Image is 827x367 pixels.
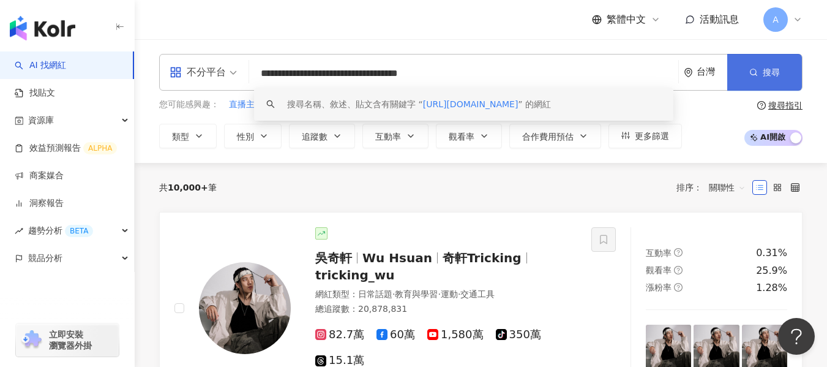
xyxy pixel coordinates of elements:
div: 總追蹤數 ： 20,878,831 [315,303,577,316]
span: 日常話題 [358,289,392,299]
span: 您可能感興趣： [159,99,219,111]
a: chrome extension立即安裝 瀏覽器外掛 [16,323,119,357]
button: 更多篩選 [608,124,682,148]
span: 互動率 [375,132,401,142]
div: 搜尋名稱、敘述、貼文含有關鍵字 “ ” 的網紅 [287,97,551,111]
div: 網紅類型 ： [315,289,577,301]
span: 競品分析 [28,244,62,272]
span: 類型 [172,132,189,142]
span: 資源庫 [28,107,54,134]
button: 追蹤數 [289,124,355,148]
span: A [773,13,779,26]
div: 不分平台 [170,62,226,82]
div: 1.28% [756,281,787,295]
span: 82.7萬 [315,328,364,341]
div: 0.31% [756,246,787,260]
a: searchAI 找網紅 [15,59,66,72]
span: 吳奇軒 [315,251,352,265]
button: 搜尋 [727,54,802,91]
span: 60萬 [376,328,415,341]
span: 性別 [237,132,254,142]
span: 1,580萬 [427,328,484,341]
img: chrome extension [20,330,43,350]
button: 性別 [224,124,282,148]
span: 350萬 [496,328,541,341]
span: 奇軒Tricking [443,251,522,265]
button: 觀看率 [436,124,502,148]
span: question-circle [757,101,766,110]
button: 互動率 [362,124,428,148]
span: question-circle [674,283,683,292]
span: [URL][DOMAIN_NAME] [423,99,518,109]
iframe: Help Scout Beacon - Open [778,318,815,355]
span: rise [15,227,23,235]
button: 合作費用預估 [509,124,601,148]
img: logo [10,16,75,40]
span: search [266,100,275,108]
span: 立即安裝 瀏覽器外掛 [49,329,92,351]
a: 商案媒合 [15,170,64,182]
div: 排序： [676,178,752,197]
span: 追蹤數 [302,132,327,142]
span: Wu Hsuan [362,251,432,265]
span: 運動 [441,289,458,299]
span: 趨勢分析 [28,217,93,244]
div: 台灣 [697,67,727,77]
span: 互動率 [646,248,672,258]
span: tricking_wu [315,268,395,282]
div: 搜尋指引 [768,100,803,110]
span: · [458,289,460,299]
span: 更多篩選 [635,131,669,141]
span: question-circle [674,248,683,257]
button: 直播主 [228,98,255,112]
span: 活動訊息 [700,13,739,25]
span: 繁體中文 [607,13,646,26]
span: · [438,289,440,299]
span: 合作費用預估 [522,132,574,142]
a: 效益預測報告ALPHA [15,142,117,154]
span: 15.1萬 [315,354,364,367]
div: BETA [65,225,93,237]
span: question-circle [674,266,683,274]
div: 共 筆 [159,183,217,192]
span: 交通工具 [460,289,495,299]
div: 25.9% [756,264,787,278]
span: · [392,289,395,299]
a: 找貼文 [15,87,55,99]
span: environment [684,68,693,77]
span: 直播主 [229,99,255,111]
button: 類型 [159,124,217,148]
span: appstore [170,66,182,78]
span: 漲粉率 [646,282,672,292]
span: 搜尋 [763,67,780,77]
img: KOL Avatar [199,262,291,354]
span: 教育與學習 [395,289,438,299]
span: 10,000+ [168,183,208,192]
a: 洞察報告 [15,197,64,210]
span: 觀看率 [646,265,672,275]
span: 觀看率 [449,132,474,142]
span: 關聯性 [709,178,746,197]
